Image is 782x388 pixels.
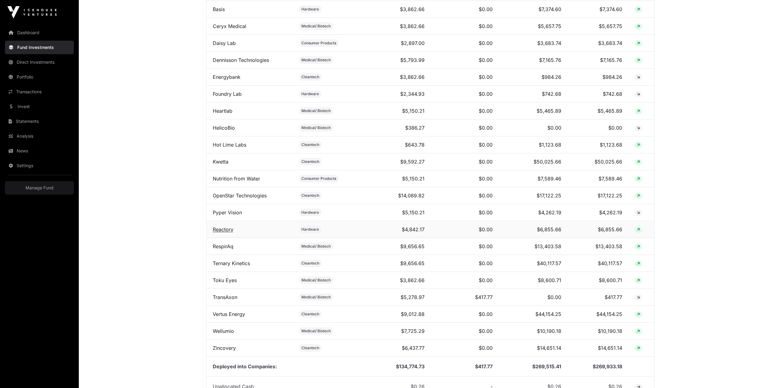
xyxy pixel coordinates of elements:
[567,204,628,221] td: $4,262.19
[301,108,331,113] span: Medical/ Biotech
[358,272,431,289] td: $3,862.66
[358,238,431,255] td: $9,656.65
[431,18,499,35] td: $0.00
[431,86,499,103] td: $0.00
[207,357,358,377] td: Deployed into Companies:
[301,244,331,249] span: Medical/ Biotech
[499,187,568,204] td: $17,122.25
[358,86,431,103] td: $2,344.93
[567,238,628,255] td: $13,403.58
[213,159,228,165] a: Kwetta
[499,69,568,86] td: $984.26
[301,312,319,317] span: Cleantech
[567,35,628,52] td: $3,683.74
[567,340,628,357] td: $14,651.14
[358,340,431,357] td: $6,437.77
[301,41,336,46] span: Consumer Products
[5,70,74,84] a: Portfolio
[358,289,431,306] td: $5,278.97
[567,272,628,289] td: $8,600.71
[358,170,431,187] td: $5,150.21
[431,136,499,153] td: $0.00
[358,18,431,35] td: $3,862.66
[301,278,331,283] span: Medical/ Biotech
[5,55,74,69] a: Direct Investments
[499,238,568,255] td: $13,403.58
[358,204,431,221] td: $5,150.21
[431,187,499,204] td: $0.00
[567,306,628,323] td: $44,154.25
[301,295,331,300] span: Medical/ Biotech
[213,243,233,249] a: RespirAq
[431,170,499,187] td: $0.00
[358,1,431,18] td: $3,862.66
[358,187,431,204] td: $14,089.82
[499,119,568,136] td: $0.00
[567,69,628,86] td: $984.26
[431,289,499,306] td: $417.77
[213,226,233,232] a: Reactory
[567,1,628,18] td: $7,374.60
[499,153,568,170] td: $50,025.66
[358,323,431,340] td: $7,725.29
[213,23,246,29] a: Ceryx Medical
[301,346,319,350] span: Cleantech
[499,306,568,323] td: $44,154.25
[358,306,431,323] td: $9,012.88
[301,142,319,147] span: Cleantech
[567,153,628,170] td: $50,025.66
[213,57,269,63] a: Dennisson Technologies
[499,323,568,340] td: $10,190.18
[567,86,628,103] td: $742.68
[431,306,499,323] td: $0.00
[499,272,568,289] td: $8,600.71
[499,204,568,221] td: $4,262.19
[213,209,242,216] a: Pyper Vision
[213,142,246,148] a: Hot Lime Labs
[213,345,236,351] a: Zincovery
[358,35,431,52] td: $2,897.00
[499,35,568,52] td: $3,683.74
[5,100,74,113] a: Invest
[301,24,331,29] span: Medical/ Biotech
[751,358,782,388] iframe: Chat Widget
[5,26,74,39] a: Dashboard
[213,277,237,283] a: Toku Eyes
[5,41,74,54] a: Fund Investments
[358,221,431,238] td: $4,842.17
[567,119,628,136] td: $0.00
[213,108,232,114] a: Heartlab
[301,75,319,79] span: Cleantech
[358,136,431,153] td: $643.78
[301,7,319,12] span: Hardware
[5,129,74,143] a: Analysis
[567,170,628,187] td: $7,589.46
[431,119,499,136] td: $0.00
[499,18,568,35] td: $5,657.75
[431,221,499,238] td: $0.00
[567,289,628,306] td: $417.77
[301,176,336,181] span: Consumer Products
[301,261,319,266] span: Cleantech
[301,125,331,130] span: Medical/ Biotech
[499,103,568,119] td: $5,465.89
[301,329,331,333] span: Medical/ Biotech
[567,187,628,204] td: $17,122.25
[431,323,499,340] td: $0.00
[499,289,568,306] td: $0.00
[431,238,499,255] td: $0.00
[431,204,499,221] td: $0.00
[5,85,74,99] a: Transactions
[213,192,267,199] a: OpenStar Technologies
[431,272,499,289] td: $0.00
[301,91,319,96] span: Hardware
[213,91,242,97] a: Foundry Lab
[431,153,499,170] td: $0.00
[567,357,628,377] td: $269,933.18
[431,69,499,86] td: $0.00
[358,255,431,272] td: $9,656.65
[499,221,568,238] td: $6,855.66
[213,294,237,300] a: TransAxon
[213,328,234,334] a: Wellumio
[431,35,499,52] td: $0.00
